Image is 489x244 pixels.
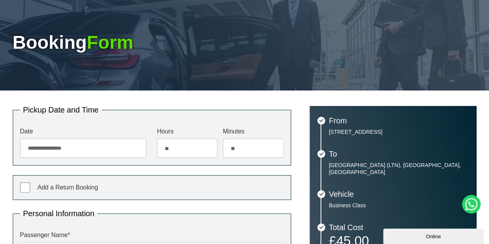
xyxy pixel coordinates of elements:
legend: Personal Information [20,210,98,217]
span: Add a Return Booking [37,184,98,191]
p: Business Class [329,202,469,209]
span: Form [87,32,133,53]
label: Passenger Name [20,232,284,238]
h3: From [329,117,469,125]
h3: Vehicle [329,190,469,198]
input: Add a Return Booking [20,183,30,193]
h1: Booking [13,33,477,52]
iframe: chat widget [383,227,485,244]
p: [STREET_ADDRESS] [329,128,469,135]
h3: To [329,150,469,158]
label: Date [20,128,147,135]
label: Hours [157,128,218,135]
h3: Total Cost [329,224,469,231]
legend: Pickup Date and Time [20,106,102,114]
p: [GEOGRAPHIC_DATA] (LTN), [GEOGRAPHIC_DATA], [GEOGRAPHIC_DATA] [329,162,469,176]
label: Minutes [223,128,283,135]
